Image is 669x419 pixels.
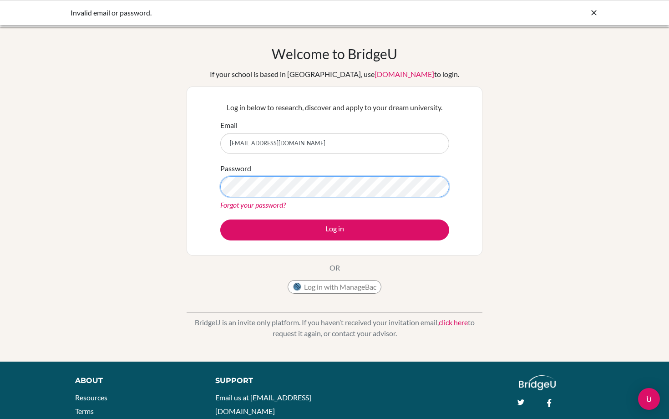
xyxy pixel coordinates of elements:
a: Terms [75,407,94,415]
div: About [75,375,195,386]
a: click here [439,318,468,327]
a: [DOMAIN_NAME] [375,70,434,78]
p: Log in below to research, discover and apply to your dream university. [220,102,449,113]
button: Log in with ManageBac [288,280,381,294]
a: Email us at [EMAIL_ADDRESS][DOMAIN_NAME] [215,393,311,415]
h1: Welcome to BridgeU [272,46,397,62]
p: BridgeU is an invite only platform. If you haven’t received your invitation email, to request it ... [187,317,482,339]
button: Log in [220,220,449,240]
div: Support [215,375,325,386]
label: Email [220,120,238,131]
p: OR [329,262,340,273]
label: Password [220,163,251,174]
div: If your school is based in [GEOGRAPHIC_DATA], use to login. [210,69,459,80]
div: Open Intercom Messenger [638,388,660,410]
img: logo_white@2x-f4f0deed5e89b7ecb1c2cc34c3e3d731f90f0f143d5ea2071677605dd97b5244.png [519,375,556,390]
div: Invalid email or password. [71,7,462,18]
a: Forgot your password? [220,200,286,209]
a: Resources [75,393,107,402]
